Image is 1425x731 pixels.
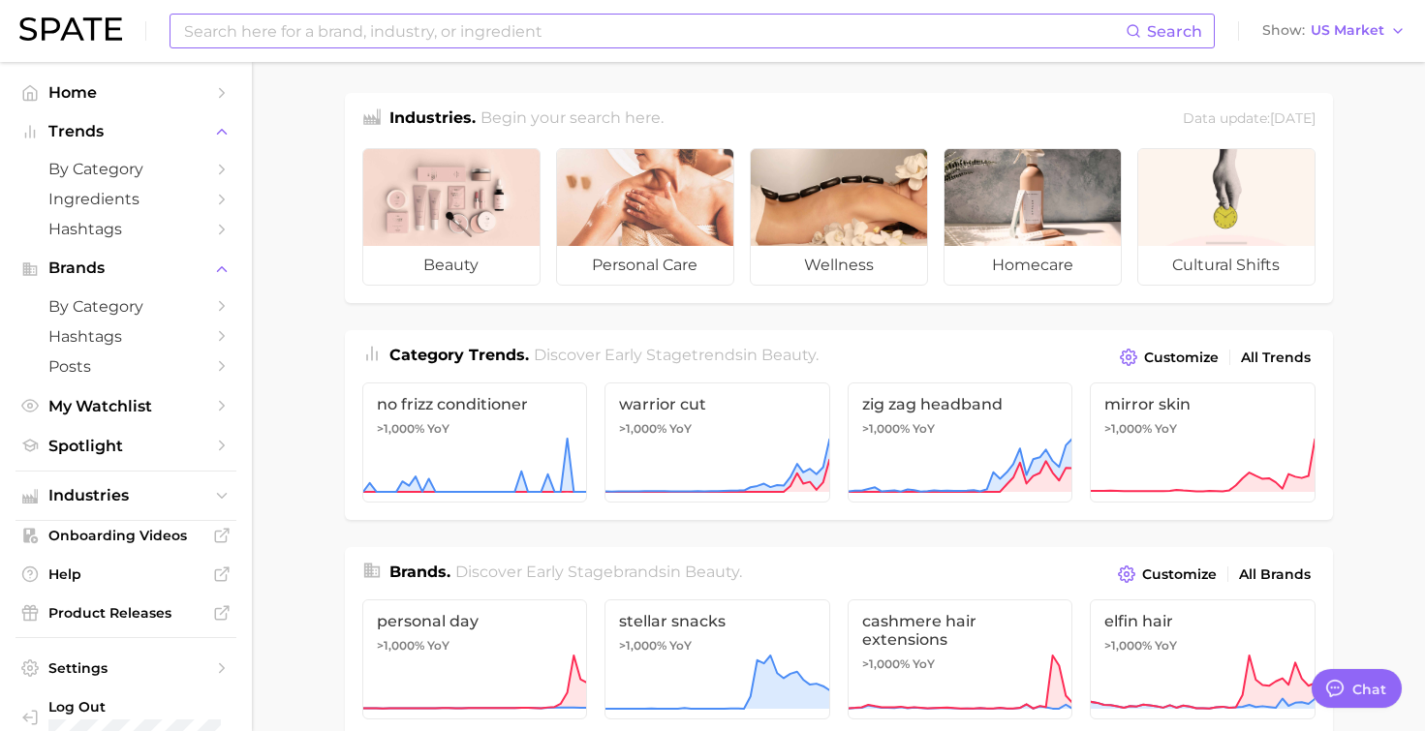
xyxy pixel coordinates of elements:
span: zig zag headband [862,395,1059,413]
a: Ingredients [15,184,236,214]
span: cashmere hair extensions [862,612,1059,649]
span: Brands . [389,563,450,581]
span: >1,000% [862,656,910,671]
span: YoY [1155,638,1177,654]
span: Discover Early Stage brands in . [455,563,742,581]
button: ShowUS Market [1257,18,1410,44]
span: Posts [48,357,203,376]
a: homecare [944,148,1122,286]
span: >1,000% [1104,421,1152,436]
a: zig zag headband>1,000% YoY [848,382,1073,503]
a: All Brands [1234,562,1316,588]
span: personal day [377,612,573,630]
span: Hashtags [48,220,203,238]
span: beauty [685,563,739,581]
span: beauty [363,246,540,285]
span: >1,000% [377,421,424,436]
span: Onboarding Videos [48,527,203,544]
a: Home [15,77,236,107]
span: Trends [48,123,203,140]
a: cashmere hair extensions>1,000% YoY [848,599,1073,719]
input: Search here for a brand, industry, or ingredient [182,15,1126,47]
span: elfin hair [1104,612,1301,630]
span: cultural shifts [1138,246,1315,285]
a: Spotlight [15,431,236,461]
a: Hashtags [15,214,236,244]
a: elfin hair>1,000% YoY [1090,599,1316,719]
a: beauty [362,148,541,286]
span: homecare [945,246,1121,285]
span: Ingredients [48,190,203,208]
button: Customize [1113,561,1221,588]
span: Discover Early Stage trends in . [534,346,819,364]
a: by Category [15,291,236,321]
a: mirror skin>1,000% YoY [1090,382,1316,503]
span: Help [48,565,203,583]
img: SPATE [19,17,122,41]
a: Posts [15,351,236,381]
button: Industries [15,481,236,510]
a: Product Releases [15,598,236,627]
span: All Trends [1241,350,1311,366]
a: Onboarding Videos [15,521,236,550]
span: US Market [1311,25,1384,36]
span: >1,000% [862,421,910,436]
a: Settings [15,654,236,683]
span: Product Releases [48,604,203,622]
span: Customize [1144,350,1219,366]
h1: Industries. [389,107,476,133]
a: warrior cut>1,000% YoY [604,382,830,503]
span: Home [48,83,203,102]
span: YoY [913,656,935,672]
span: My Watchlist [48,397,203,415]
span: YoY [669,638,692,654]
span: >1,000% [1104,638,1152,653]
span: by Category [48,297,203,316]
a: no frizz conditioner>1,000% YoY [362,382,588,503]
span: Category Trends . [389,346,529,364]
button: Trends [15,117,236,146]
a: personal day>1,000% YoY [362,599,588,719]
span: beauty [761,346,816,364]
a: cultural shifts [1137,148,1316,286]
span: YoY [427,638,449,654]
span: no frizz conditioner [377,395,573,413]
span: YoY [1155,421,1177,437]
a: by Category [15,154,236,184]
a: My Watchlist [15,391,236,421]
span: Customize [1142,566,1217,583]
span: >1,000% [619,638,666,653]
div: Data update: [DATE] [1183,107,1316,133]
span: >1,000% [377,638,424,653]
span: stellar snacks [619,612,816,630]
span: YoY [913,421,935,437]
span: Brands [48,259,203,277]
span: Settings [48,659,203,677]
span: mirror skin [1104,395,1301,413]
span: by Category [48,160,203,178]
span: Log Out [48,698,295,716]
a: All Trends [1236,345,1316,371]
span: YoY [669,421,692,437]
span: Show [1262,25,1305,36]
span: YoY [427,421,449,437]
button: Customize [1115,344,1223,371]
h2: Begin your search here. [480,107,664,133]
a: Help [15,560,236,589]
span: wellness [751,246,927,285]
span: Hashtags [48,327,203,346]
span: Industries [48,487,203,504]
a: Hashtags [15,321,236,351]
span: Spotlight [48,437,203,455]
a: wellness [750,148,928,286]
button: Brands [15,254,236,283]
span: Search [1147,22,1202,41]
a: personal care [556,148,734,286]
span: >1,000% [619,421,666,436]
span: personal care [557,246,733,285]
a: stellar snacks>1,000% YoY [604,599,830,719]
span: warrior cut [619,395,816,413]
span: All Brands [1239,566,1311,583]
